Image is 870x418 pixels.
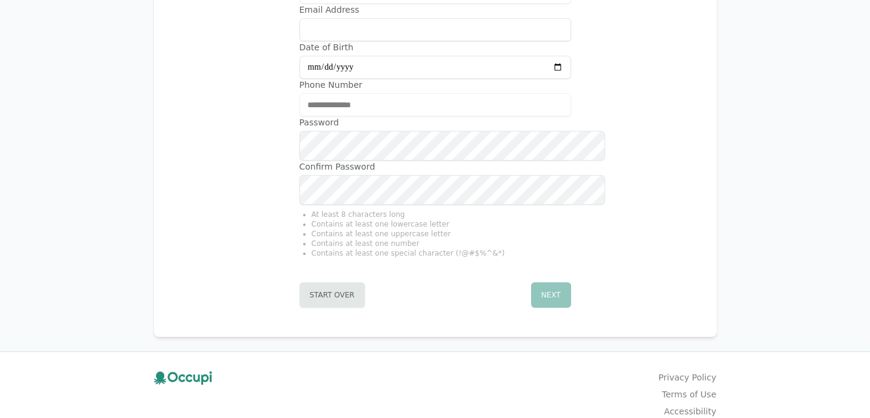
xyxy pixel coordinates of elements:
[662,388,717,400] a: Terms of Use
[312,210,571,219] li: At least 8 characters long
[299,116,571,128] label: Password
[312,239,571,248] li: Contains at least one number
[664,405,716,417] a: Accessibility
[299,41,571,53] label: Date of Birth
[658,371,716,383] a: Privacy Policy
[312,229,571,239] li: Contains at least one uppercase letter
[299,79,571,91] label: Phone Number
[299,4,571,16] label: Email Address
[312,248,571,258] li: Contains at least one special character (!@#$%^&*)
[312,219,571,229] li: Contains at least one lowercase letter
[299,161,571,173] label: Confirm Password
[299,282,365,308] button: Start Over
